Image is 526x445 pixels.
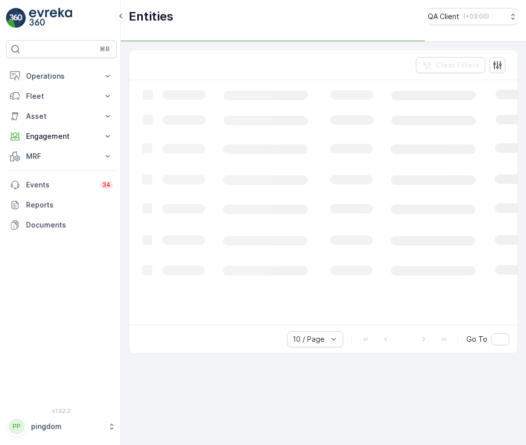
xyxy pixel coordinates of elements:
[26,200,113,210] p: Reports
[6,66,117,86] button: Operations
[31,421,103,431] p: pingdom
[436,60,479,70] p: Clear Filters
[6,416,117,437] button: PPpingdom
[26,180,94,190] p: Events
[29,8,72,28] img: logo_light-DOdMpM7g.png
[6,146,117,166] button: MRF
[6,408,117,414] span: v 1.52.2
[6,175,117,195] a: Events34
[26,91,97,101] p: Fleet
[26,71,97,81] p: Operations
[428,8,518,25] button: QA Client(+03:00)
[6,126,117,146] button: Engagement
[100,45,110,53] p: ⌘B
[26,220,113,230] p: Documents
[26,131,97,141] p: Engagement
[463,13,489,21] p: ( +03:00 )
[6,215,117,235] a: Documents
[9,418,25,434] div: PP
[26,151,97,161] p: MRF
[26,111,97,121] p: Asset
[6,195,117,215] a: Reports
[129,9,173,25] p: Entities
[466,334,487,344] span: Go To
[102,181,111,189] p: 34
[416,57,485,73] button: Clear Filters
[6,8,26,28] img: logo
[6,86,117,106] button: Fleet
[6,106,117,126] button: Asset
[428,12,459,22] p: QA Client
